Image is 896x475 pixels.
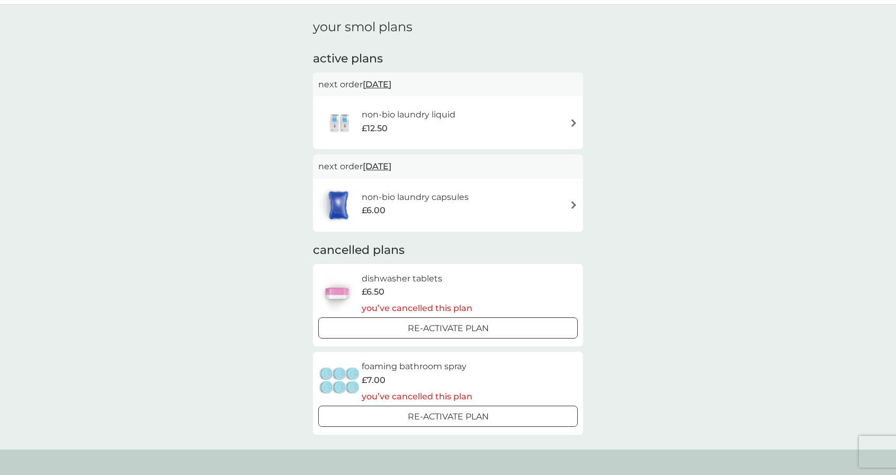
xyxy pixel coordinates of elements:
[318,160,578,173] p: next order
[313,20,583,35] h1: your smol plans
[362,190,469,204] h6: non-bio laundry capsules
[362,204,386,217] span: £6.00
[408,410,489,424] p: Re-activate Plan
[318,317,578,339] button: Re-activate Plan
[318,104,362,141] img: non-bio laundry liquid
[362,373,386,387] span: £7.00
[318,275,355,312] img: dishwasher tablets
[570,201,578,209] img: arrow right
[362,122,388,135] span: £12.50
[362,302,472,315] p: you’ve cancelled this plan
[362,360,472,373] h6: foaming bathroom spray
[318,363,362,400] img: foaming bathroom spray
[362,390,472,404] p: you’ve cancelled this plan
[318,406,578,427] button: Re-activate Plan
[318,187,359,224] img: non-bio laundry capsules
[318,78,578,92] p: next order
[362,108,455,122] h6: non-bio laundry liquid
[363,74,391,95] span: [DATE]
[313,51,583,67] h2: active plans
[313,242,583,259] h2: cancelled plans
[363,156,391,177] span: [DATE]
[570,119,578,127] img: arrow right
[408,322,489,335] p: Re-activate Plan
[362,285,384,299] span: £6.50
[362,272,472,286] h6: dishwasher tablets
